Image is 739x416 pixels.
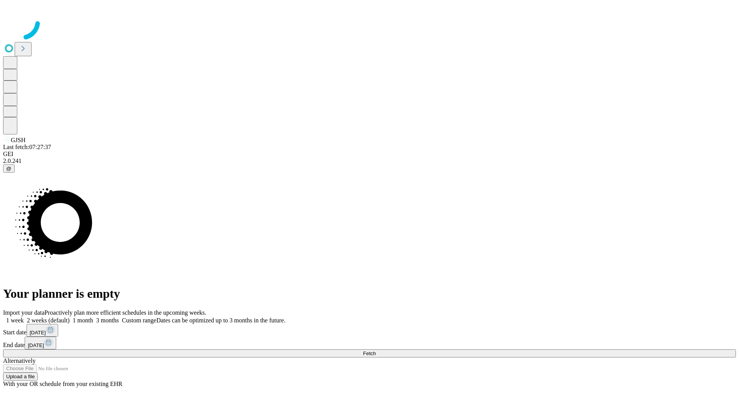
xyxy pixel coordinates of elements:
[6,317,24,324] span: 1 week
[25,337,56,349] button: [DATE]
[73,317,93,324] span: 1 month
[3,357,35,364] span: Alternatively
[363,351,376,356] span: Fetch
[3,324,736,337] div: Start date
[6,166,12,171] span: @
[3,309,45,316] span: Import your data
[28,342,44,348] span: [DATE]
[27,324,58,337] button: [DATE]
[30,330,46,335] span: [DATE]
[3,287,736,301] h1: Your planner is empty
[3,381,122,387] span: With your OR schedule from your existing EHR
[3,151,736,158] div: GEI
[3,144,51,150] span: Last fetch: 07:27:37
[96,317,119,324] span: 3 months
[27,317,70,324] span: 2 weeks (default)
[122,317,156,324] span: Custom range
[156,317,285,324] span: Dates can be optimized up to 3 months in the future.
[3,349,736,357] button: Fetch
[3,372,38,381] button: Upload a file
[3,337,736,349] div: End date
[11,137,25,143] span: GJSH
[3,164,15,173] button: @
[45,309,206,316] span: Proactively plan more efficient schedules in the upcoming weeks.
[3,158,736,164] div: 2.0.241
